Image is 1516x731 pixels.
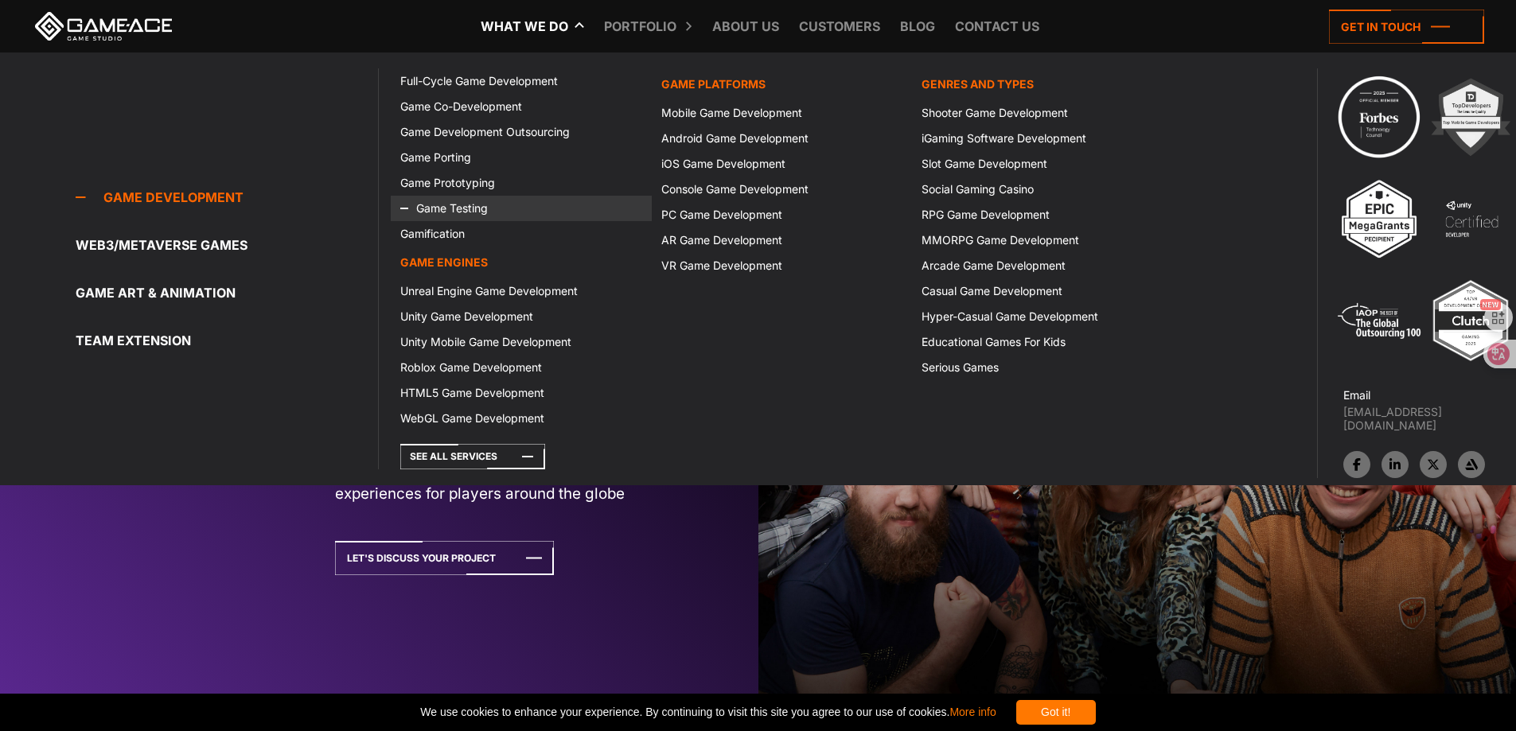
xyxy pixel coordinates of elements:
a: [EMAIL_ADDRESS][DOMAIN_NAME] [1343,405,1516,432]
span: We use cookies to enhance your experience. By continuing to visit this site you agree to our use ... [420,700,996,725]
a: Unity Game Development [391,304,651,329]
a: Game Engines [391,247,651,278]
a: Roblox Game Development [391,355,651,380]
a: Web3/Metaverse Games [76,229,378,261]
a: HTML5 Game Development [391,380,651,406]
a: Casual Game Development [912,278,1172,304]
img: Top ar vr development company gaming 2025 game ace [1427,277,1514,364]
a: RPG Game Development [912,202,1172,227]
a: Social Gaming Casino [912,177,1172,202]
a: Game Porting [391,145,651,170]
a: More info [949,706,996,718]
a: iGaming Software Development [912,126,1172,151]
a: Game development [76,181,378,213]
a: Get in touch [1329,10,1484,44]
a: PC Game Development [652,202,912,227]
a: Game Art & Animation [76,277,378,309]
a: Shooter Game Development [912,100,1172,126]
strong: Email [1343,388,1370,402]
a: Game platforms [652,68,912,100]
a: Android Game Development [652,126,912,151]
a: Slot Game Development [912,151,1172,177]
a: Mobile Game Development [652,100,912,126]
a: Game Development Outsourcing [391,119,651,145]
a: MMORPG Game Development [912,227,1172,253]
a: Game Co-Development [391,94,651,119]
img: 2 [1427,73,1514,161]
a: VR Game Development [652,253,912,278]
a: Console Game Development [652,177,912,202]
img: 5 [1335,277,1423,364]
a: Let's Discuss Your Project [335,541,554,575]
img: Technology council badge program ace 2025 game ace [1335,73,1423,161]
a: Game Prototyping [391,170,651,196]
a: Serious Games [912,355,1172,380]
a: Unity Mobile Game Development [391,329,651,355]
a: Hyper-Casual Game Development [912,304,1172,329]
img: 4 [1428,175,1515,262]
a: Arcade Game Development [912,253,1172,278]
div: Got it! [1016,700,1096,725]
a: WebGL Game Development [391,406,651,431]
img: 3 [1335,175,1423,262]
a: Genres and Types [912,68,1172,100]
a: See All Services [400,444,545,469]
a: Team Extension [76,325,378,356]
a: Unreal Engine Game Development [391,278,651,304]
a: Game Testing [391,196,651,221]
a: Gamification [391,221,651,247]
a: Educational Games For Kids [912,329,1172,355]
a: AR Game Development [652,227,912,253]
a: iOS Game Development [652,151,912,177]
a: Full-Cycle Game Development [391,68,651,94]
